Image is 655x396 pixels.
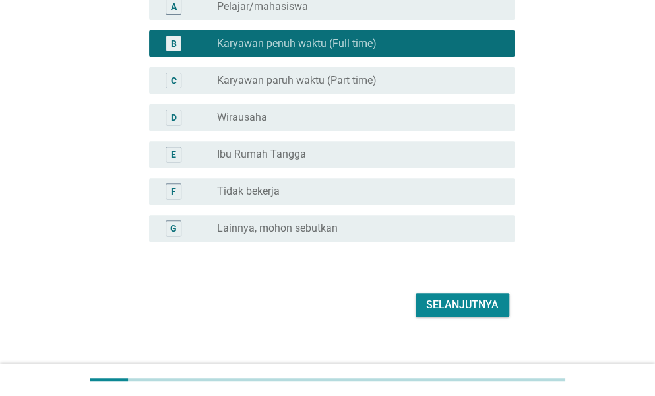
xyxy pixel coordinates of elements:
[217,148,306,161] label: Ibu Rumah Tangga
[171,110,177,124] div: D
[170,221,177,235] div: G
[217,37,377,50] label: Karyawan penuh waktu (Full time)
[416,293,509,317] button: Selanjutnya
[217,74,377,87] label: Karyawan paruh waktu (Part time)
[217,222,338,235] label: Lainnya, mohon sebutkan
[171,36,177,50] div: B
[171,147,176,161] div: E
[171,73,177,87] div: C
[171,184,176,198] div: F
[217,185,280,198] label: Tidak bekerja
[217,111,267,124] label: Wirausaha
[426,297,499,313] div: Selanjutnya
